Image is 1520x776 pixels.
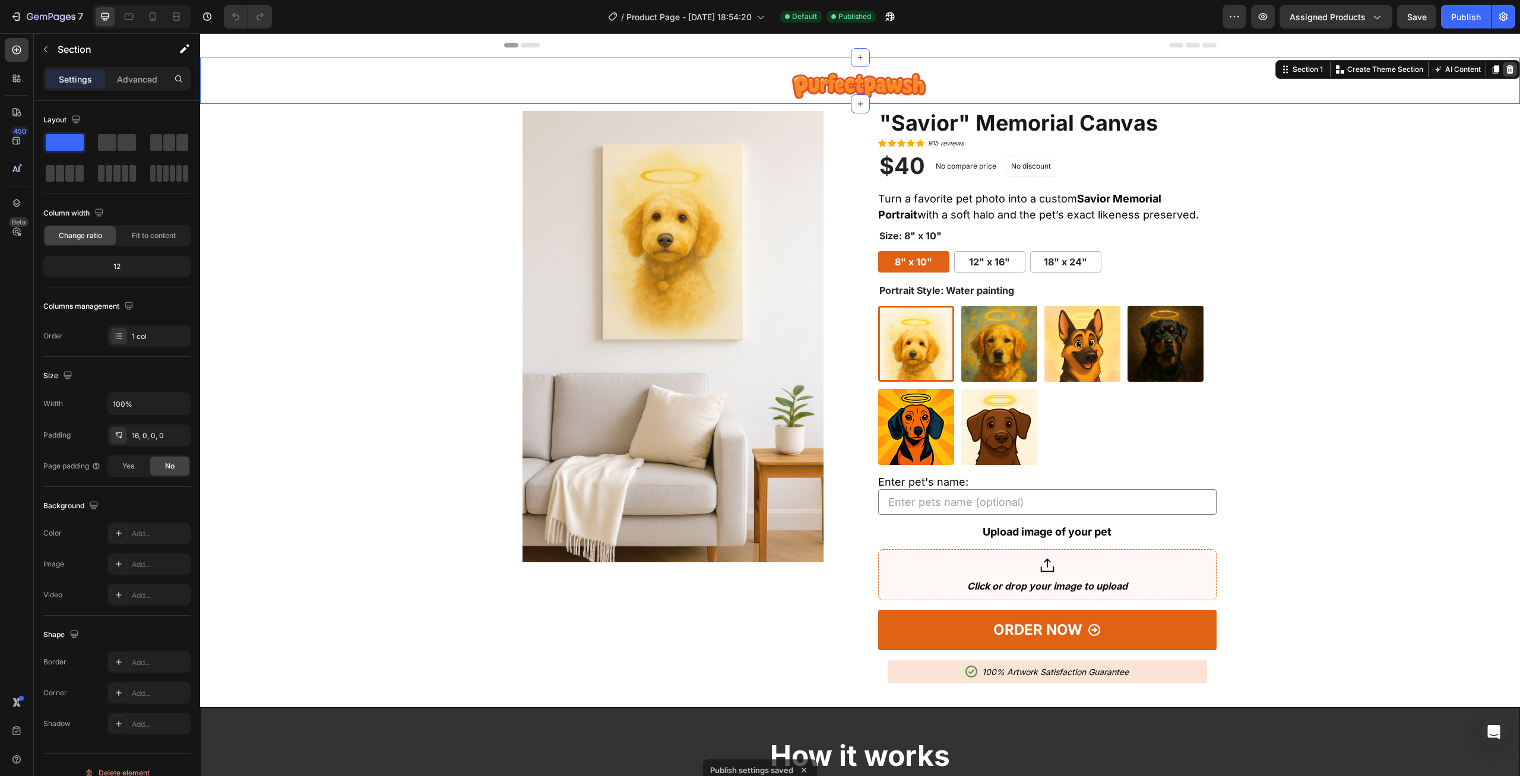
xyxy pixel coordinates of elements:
[59,230,102,241] span: Change ratio
[43,528,62,539] div: Color
[108,393,190,414] input: Auto
[1441,5,1491,28] button: Publish
[78,9,83,24] p: 7
[678,159,999,188] p: Turn a favorite pet photo into a custom with a soft halo and the pet’s exact likeness preserved.
[1280,5,1392,28] button: Assigned Products
[117,73,157,85] p: Advanced
[58,42,155,56] p: Section
[710,764,793,776] p: Publish settings saved
[678,456,1016,482] input: Enter pets name (optional)
[200,33,1520,776] iframe: Design area
[626,11,752,23] span: Product Page - [DATE] 18:54:20
[132,430,188,441] div: 16, 0, 0, 0
[678,118,726,148] div: $40
[5,5,88,28] button: 7
[43,299,136,315] div: Columns management
[1231,29,1283,43] button: AI Content
[678,442,768,455] label: Enter pet's name:
[43,657,66,667] div: Border
[782,634,929,644] i: 100% Artwork Satisfaction Guarantee
[43,112,83,128] div: Layout
[43,590,62,600] div: Video
[43,331,63,341] div: Order
[9,217,28,227] div: Beta
[43,718,71,729] div: Shadow
[43,627,81,643] div: Shape
[165,461,175,471] span: No
[1147,31,1223,42] p: Create Theme Section
[224,5,272,28] div: Undo/Redo
[132,719,188,730] div: Add...
[132,230,176,241] span: Fit to content
[1407,12,1427,22] span: Save
[132,688,188,699] div: Add...
[59,73,92,85] p: Settings
[678,194,743,211] legend: Size: 8" x 10"
[43,368,75,384] div: Size
[313,703,1007,742] h2: How it works
[811,128,851,138] p: No discount
[46,258,188,275] div: 12
[1290,11,1366,23] span: Assigned Products
[132,590,188,601] div: Add...
[1451,11,1481,23] div: Publish
[589,34,731,71] img: gempages_580828133318459987-0e8a72ab-71a5-4003-8089-98c66c129678.jpg
[621,11,624,23] span: /
[11,126,28,136] div: 450
[1090,31,1125,42] div: Section 1
[728,106,764,114] i: 915 reviews
[43,205,106,221] div: Column width
[132,528,188,539] div: Add...
[1397,5,1436,28] button: Save
[838,11,871,22] span: Published
[122,461,134,471] span: Yes
[767,546,927,559] div: Click or drop your image to upload
[1480,718,1508,746] div: Open Intercom Messenger
[678,249,815,265] legend: Portrait Style: Water painting
[736,129,796,137] p: No compare price
[844,223,887,235] span: 18" x 24"
[792,11,817,22] span: Default
[132,559,188,570] div: Add...
[769,223,810,235] span: 12" x 16"
[43,398,63,409] div: Width
[679,492,1015,505] p: Upload image of your pet
[132,657,188,668] div: Add...
[695,223,732,235] span: 8" x 10"
[43,430,71,441] div: Padding
[678,577,1016,617] button: ORDER NOW
[43,559,64,569] div: Image
[132,331,188,342] div: 1 col
[793,586,882,607] div: ORDER NOW
[678,78,1016,102] h2: "Savior" Memorial Canvas
[43,498,101,514] div: Background
[43,688,67,698] div: Corner
[43,461,101,471] div: Page padding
